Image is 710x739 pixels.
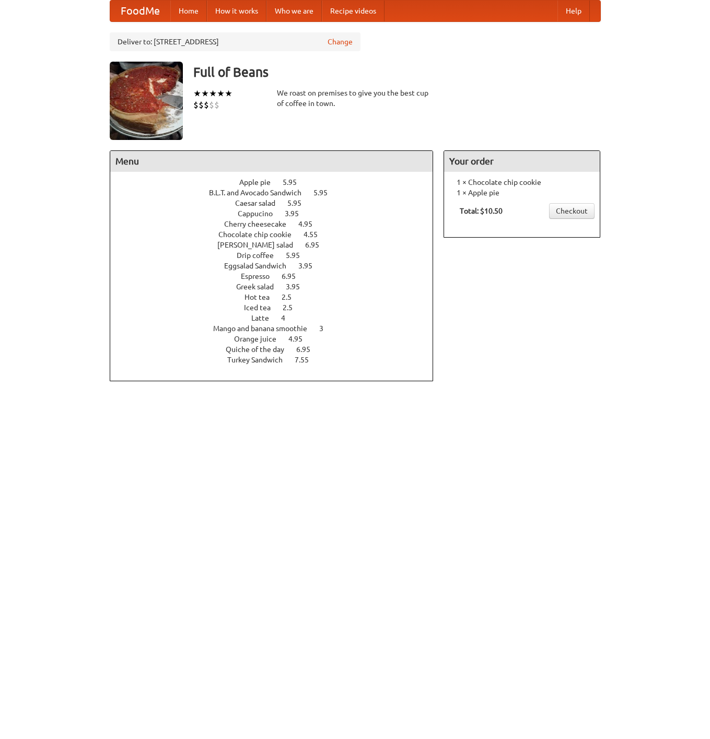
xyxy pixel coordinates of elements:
[288,335,313,343] span: 4.95
[227,356,328,364] a: Turkey Sandwich 7.55
[251,314,305,322] a: Latte 4
[244,303,281,312] span: Iced tea
[209,99,214,111] li: $
[277,88,434,109] div: We roast on premises to give you the best cup of coffee in town.
[226,345,330,354] a: Quiche of the day 6.95
[244,303,312,312] a: Iced tea 2.5
[209,189,312,197] span: B.L.T. and Avocado Sandwich
[214,99,219,111] li: $
[110,32,360,51] div: Deliver to: [STREET_ADDRESS]
[236,283,319,291] a: Greek salad 3.95
[199,99,204,111] li: $
[234,335,287,343] span: Orange juice
[209,189,347,197] a: B.L.T. and Avocado Sandwich 5.95
[245,293,311,301] a: Hot tea 2.5
[286,283,310,291] span: 3.95
[237,251,284,260] span: Drip coffee
[217,241,339,249] a: [PERSON_NAME] salad 6.95
[213,324,343,333] a: Mango and banana smoothie 3
[207,1,266,21] a: How it works
[213,324,318,333] span: Mango and banana smoothie
[193,62,601,83] h3: Full of Beans
[281,314,296,322] span: 4
[266,1,322,21] a: Who we are
[286,251,310,260] span: 5.95
[557,1,590,21] a: Help
[251,314,280,322] span: Latte
[287,199,312,207] span: 5.95
[234,335,322,343] a: Orange juice 4.95
[235,199,286,207] span: Caesar salad
[296,345,321,354] span: 6.95
[319,324,334,333] span: 3
[193,99,199,111] li: $
[201,88,209,99] li: ★
[110,151,433,172] h4: Menu
[238,209,318,218] a: Cappucino 3.95
[227,356,293,364] span: Turkey Sandwich
[449,177,595,187] li: 1 × Chocolate chip cookie
[245,293,280,301] span: Hot tea
[241,272,280,280] span: Espresso
[238,209,283,218] span: Cappucino
[239,178,281,186] span: Apple pie
[170,1,207,21] a: Home
[322,1,385,21] a: Recipe videos
[218,230,302,239] span: Chocolate chip cookie
[298,262,323,270] span: 3.95
[110,62,183,140] img: angular.jpg
[449,187,595,198] li: 1 × Apple pie
[224,262,332,270] a: Eggsalad Sandwich 3.95
[236,283,284,291] span: Greek salad
[444,151,600,172] h4: Your order
[224,262,297,270] span: Eggsalad Sandwich
[218,230,337,239] a: Chocolate chip cookie 4.55
[209,88,217,99] li: ★
[304,230,328,239] span: 4.55
[237,251,319,260] a: Drip coffee 5.95
[217,241,304,249] span: [PERSON_NAME] salad
[295,356,319,364] span: 7.55
[239,178,316,186] a: Apple pie 5.95
[328,37,353,47] a: Change
[235,199,321,207] a: Caesar salad 5.95
[224,220,297,228] span: Cherry cheesecake
[217,88,225,99] li: ★
[305,241,330,249] span: 6.95
[110,1,170,21] a: FoodMe
[282,272,306,280] span: 6.95
[283,178,307,186] span: 5.95
[313,189,338,197] span: 5.95
[225,88,232,99] li: ★
[226,345,295,354] span: Quiche of the day
[224,220,332,228] a: Cherry cheesecake 4.95
[193,88,201,99] li: ★
[549,203,595,219] a: Checkout
[241,272,315,280] a: Espresso 6.95
[298,220,323,228] span: 4.95
[204,99,209,111] li: $
[285,209,309,218] span: 3.95
[460,207,503,215] b: Total: $10.50
[283,303,303,312] span: 2.5
[282,293,302,301] span: 2.5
